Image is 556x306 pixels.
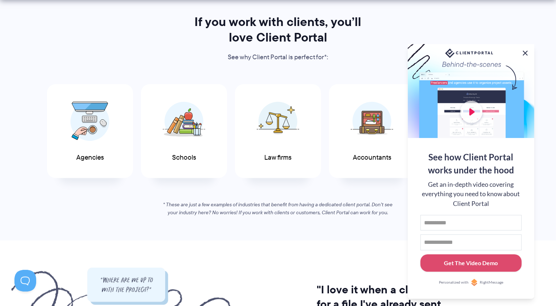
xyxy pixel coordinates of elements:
div: See how Client Portal works under the hood [420,151,522,177]
a: Personalized withRightMessage [420,279,522,286]
span: Law firms [265,154,292,161]
a: Agencies [47,84,133,178]
a: Law firms [235,84,321,178]
span: Schools [172,154,196,161]
p: See why Client Portal is perfect for*: [185,52,371,63]
img: Personalized with RightMessage [471,279,478,286]
span: Personalized with [439,280,469,285]
span: RightMessage [480,280,503,285]
span: Accountants [353,154,391,161]
em: * These are just a few examples of industries that benefit from having a dedicated client portal.... [163,201,393,216]
div: Get The Video Demo [444,259,498,267]
div: Get an in-depth video covering everything you need to know about Client Portal [420,180,522,208]
span: Agencies [76,154,104,161]
a: Accountants [329,84,415,178]
a: Schools [141,84,227,178]
button: Get The Video Demo [420,254,522,272]
h2: If you work with clients, you’ll love Client Portal [185,14,371,45]
iframe: Toggle Customer Support [14,270,36,292]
